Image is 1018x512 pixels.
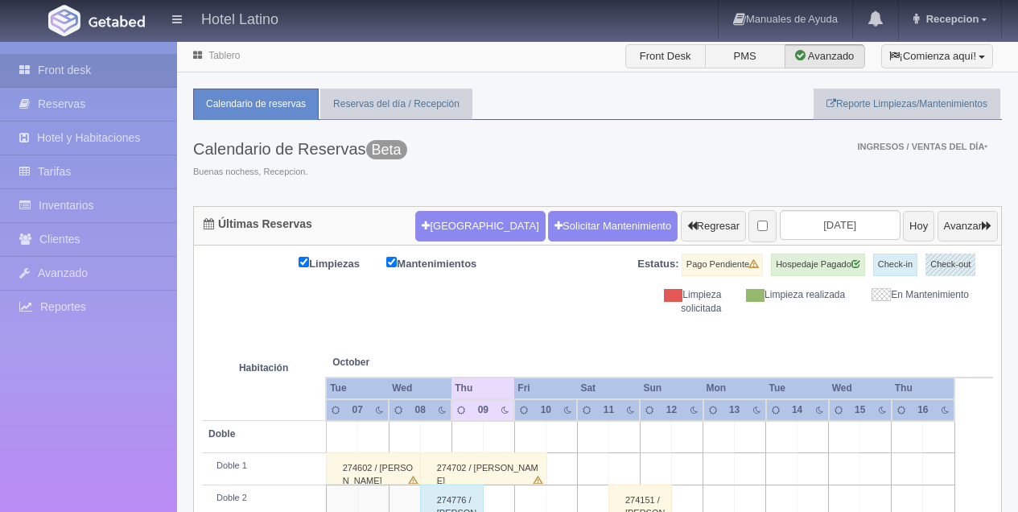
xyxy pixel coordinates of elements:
button: Hoy [903,211,934,242]
a: Tablero [208,50,240,61]
div: Doble 1 [208,460,319,473]
th: Fri [514,378,577,399]
div: 10 [537,403,555,417]
th: Wed [829,378,892,399]
div: 15 [851,403,869,417]
div: 274702 / [PERSON_NAME] [420,452,548,485]
span: Beta [366,140,407,159]
label: Pago Pendiente [682,254,763,276]
span: Recepcion [922,13,979,25]
label: Check-out [925,254,975,276]
a: Solicitar Mantenimiento [548,211,678,242]
img: Getabed [48,5,80,36]
div: 07 [348,403,367,417]
img: Getabed [89,15,145,27]
h4: Hotel Latino [201,8,278,28]
th: Wed [389,378,451,399]
button: Regresar [681,211,746,242]
div: 11 [600,403,618,417]
a: Calendario de reservas [193,89,319,120]
h3: Calendario de Reservas [193,140,407,158]
span: Buenas nochess, Recepcion. [193,166,407,179]
div: Doble 2 [208,492,319,505]
input: Limpiezas [299,257,309,267]
th: Tue [326,378,389,399]
th: Mon [703,378,766,399]
label: Limpiezas [299,254,384,272]
label: Estatus: [637,257,678,272]
a: Reporte Limpiezas/Mantenimientos [814,89,1000,120]
span: Ingresos / Ventas del día [857,142,987,151]
label: Hospedaje Pagado [771,254,865,276]
th: Sun [640,378,703,399]
th: Thu [451,378,514,399]
strong: Habitación [239,362,288,374]
div: 274602 / [PERSON_NAME] [326,452,422,485]
b: Doble [208,428,235,440]
div: En Mantenimiento [857,288,981,302]
input: Mantenimientos [386,257,397,267]
span: October [332,356,445,370]
th: Thu [892,378,954,399]
label: Avanzado [785,44,865,68]
div: 12 [662,403,681,417]
div: 14 [788,403,806,417]
label: Check-in [873,254,917,276]
div: Limpieza realizada [733,288,857,302]
div: 08 [411,403,430,417]
a: Reservas del día / Recepción [320,89,472,120]
button: Avanzar [938,211,998,242]
button: [GEOGRAPHIC_DATA] [415,211,545,242]
h4: Últimas Reservas [204,218,312,230]
label: Mantenimientos [386,254,501,272]
div: Limpieza solicitada [610,288,734,316]
label: Front Desk [625,44,706,68]
button: ¡Comienza aquí! [881,44,993,68]
div: 09 [474,403,493,417]
div: 13 [725,403,744,417]
th: Tue [766,378,829,399]
div: 16 [913,403,932,417]
th: Sat [577,378,640,399]
label: PMS [705,44,785,68]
